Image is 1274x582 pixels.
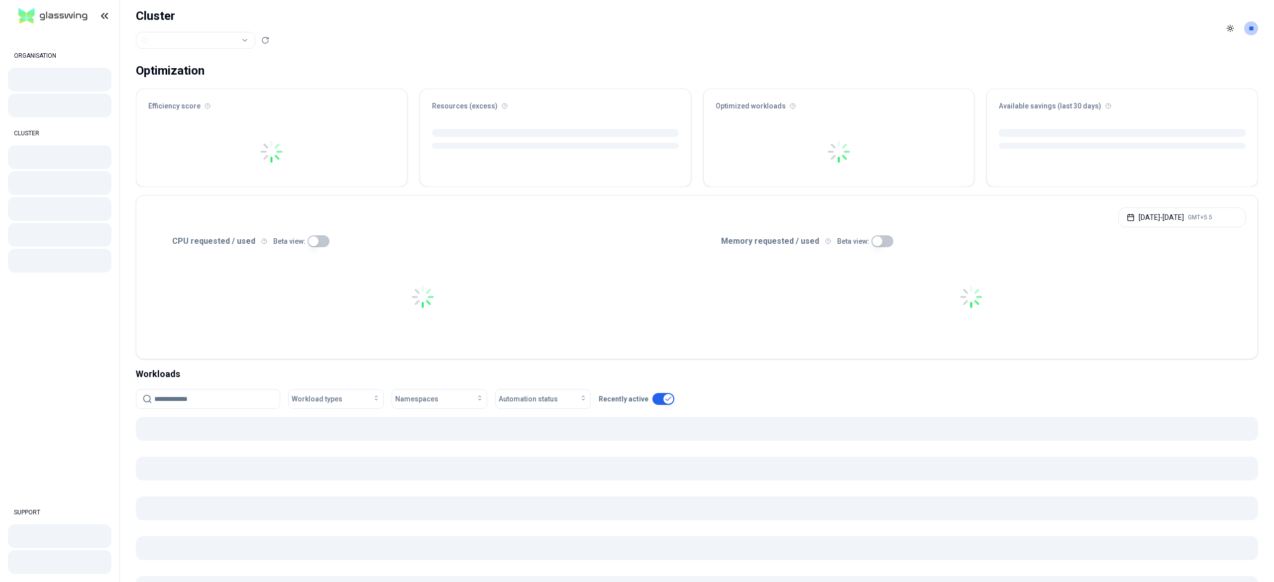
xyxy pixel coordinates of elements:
[392,389,487,409] button: Namespaces
[8,123,111,143] div: CLUSTER
[395,394,438,404] span: Namespaces
[1118,207,1246,227] button: [DATE]-[DATE]GMT+5.5
[697,235,1246,247] div: Memory requested / used
[288,389,384,409] button: Workload types
[14,4,92,28] img: GlassWing
[499,394,558,404] span: Automation status
[273,236,306,246] p: Beta view:
[495,389,591,409] button: Automation status
[136,8,269,24] h1: Cluster
[8,502,111,522] div: SUPPORT
[136,89,407,117] div: Efficiency score
[136,367,1258,381] div: Workloads
[148,235,697,247] div: CPU requested / used
[8,46,111,66] div: ORGANISATION
[704,89,974,117] div: Optimized workloads
[987,89,1258,117] div: Available savings (last 30 days)
[292,394,342,404] span: Workload types
[136,61,205,81] div: Optimization
[1188,213,1212,221] span: GMT+5.5
[599,394,648,404] p: Recently active
[136,32,255,49] button: Select a value
[837,236,869,246] p: Beta view:
[420,89,691,117] div: Resources (excess)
